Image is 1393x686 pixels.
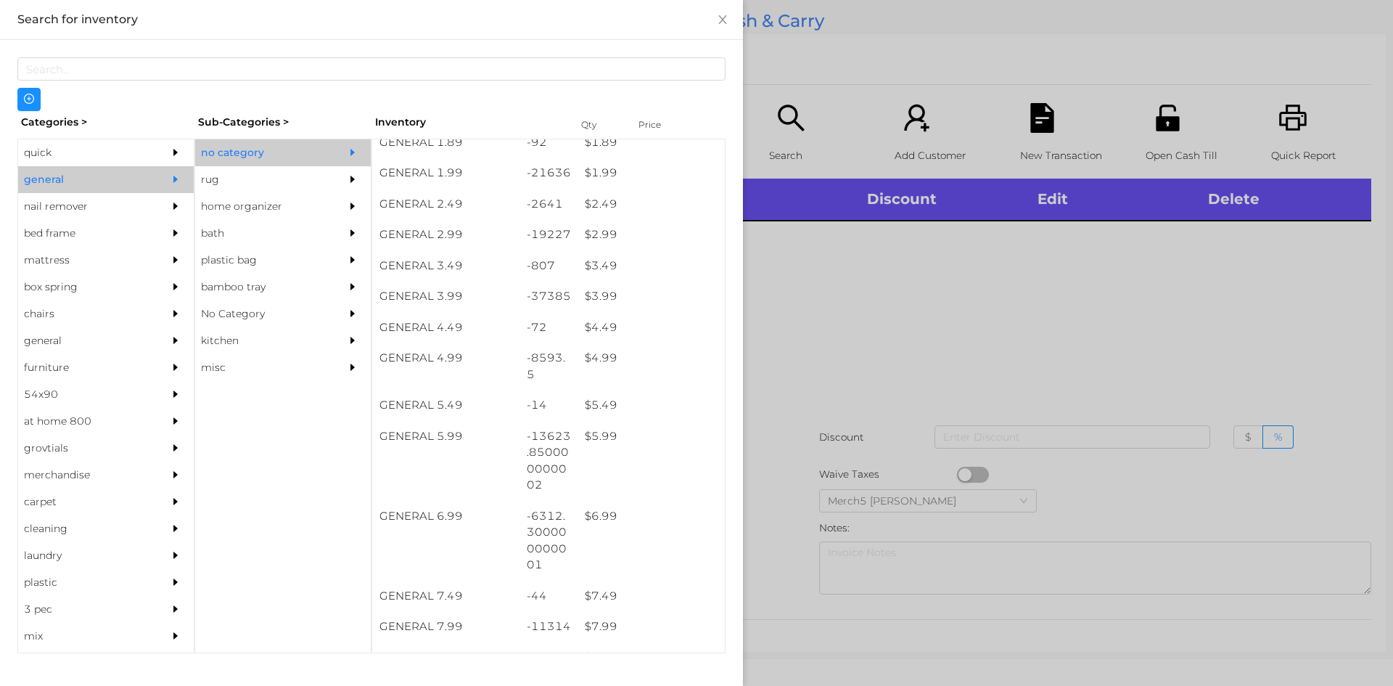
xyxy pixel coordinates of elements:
div: $ 4.99 [578,343,725,374]
div: $ 5.99 [578,421,725,452]
div: chairs [18,301,150,327]
div: $ 7.99 [578,611,725,642]
div: 3 pec [18,596,150,623]
div: -21636 [519,158,578,189]
i: icon: caret-right [348,309,358,319]
div: -92 [519,127,578,158]
div: GENERAL 8.49 [372,642,519,674]
div: $ 6.99 [578,501,725,532]
div: Inventory [375,115,563,130]
i: icon: close [717,14,728,25]
div: cleaning [18,515,150,542]
div: grovtials [18,435,150,462]
div: merchandise [18,462,150,489]
input: Search... [17,57,726,81]
div: $ 2.49 [578,189,725,220]
div: $ 3.49 [578,250,725,282]
div: GENERAL 3.99 [372,281,519,312]
div: home organizer [195,193,327,220]
div: general [18,166,150,193]
div: general [18,327,150,354]
i: icon: caret-right [348,201,358,211]
div: 18 [519,642,578,674]
button: icon: plus-circle [17,88,41,111]
div: kitchen [195,327,327,354]
i: icon: caret-right [170,416,181,426]
i: icon: caret-right [170,309,181,319]
div: Price [635,115,693,135]
i: icon: caret-right [170,174,181,184]
div: GENERAL 2.49 [372,189,519,220]
i: icon: caret-right [348,147,358,158]
div: GENERAL 4.49 [372,312,519,343]
div: GENERAL 7.99 [372,611,519,642]
div: $ 8.49 [578,642,725,674]
div: rug [195,166,327,193]
div: Sub-Categories > [194,111,371,134]
div: -13623.850000000002 [519,421,578,501]
i: icon: caret-right [348,228,358,238]
div: GENERAL 5.49 [372,390,519,421]
div: plastic [18,569,150,596]
div: appliances [18,650,150,677]
div: $ 1.99 [578,158,725,189]
div: -2641 [519,189,578,220]
div: GENERAL 4.99 [372,343,519,374]
i: icon: caret-right [170,201,181,211]
div: laundry [18,542,150,569]
div: nail remover [18,193,150,220]
i: icon: caret-right [170,362,181,372]
i: icon: caret-right [170,389,181,399]
div: $ 1.89 [578,127,725,158]
div: mix [18,623,150,650]
div: -19227 [519,219,578,250]
div: GENERAL 3.49 [372,250,519,282]
div: -8593.5 [519,343,578,390]
div: -14 [519,390,578,421]
div: GENERAL 6.99 [372,501,519,532]
div: bamboo tray [195,274,327,301]
i: icon: caret-right [170,255,181,265]
div: plastic bag [195,247,327,274]
div: Search for inventory [17,12,726,28]
div: at home 800 [18,408,150,435]
div: $ 3.99 [578,281,725,312]
div: $ 5.49 [578,390,725,421]
i: icon: caret-right [170,604,181,614]
i: icon: caret-right [170,282,181,292]
div: bath [195,220,327,247]
i: icon: caret-right [170,335,181,346]
div: -807 [519,250,578,282]
div: $ 2.99 [578,219,725,250]
i: icon: caret-right [170,631,181,641]
i: icon: caret-right [170,523,181,534]
div: -72 [519,312,578,343]
div: misc [195,354,327,381]
i: icon: caret-right [170,470,181,480]
i: icon: caret-right [348,174,358,184]
div: bed frame [18,220,150,247]
div: -44 [519,581,578,612]
div: 54x90 [18,381,150,408]
div: no category [195,139,327,166]
div: mattress [18,247,150,274]
i: icon: caret-right [170,497,181,507]
div: No Category [195,301,327,327]
div: Categories > [17,111,194,134]
div: carpet [18,489,150,515]
div: GENERAL 1.99 [372,158,519,189]
i: icon: caret-right [170,443,181,453]
div: box spring [18,274,150,301]
div: quick [18,139,150,166]
div: furniture [18,354,150,381]
i: icon: caret-right [170,147,181,158]
div: $ 7.49 [578,581,725,612]
i: icon: caret-right [170,228,181,238]
div: -11314 [519,611,578,642]
i: icon: caret-right [170,577,181,587]
div: Qty [578,115,621,135]
i: icon: caret-right [348,362,358,372]
i: icon: caret-right [348,282,358,292]
i: icon: caret-right [348,255,358,265]
div: $ 4.49 [578,312,725,343]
